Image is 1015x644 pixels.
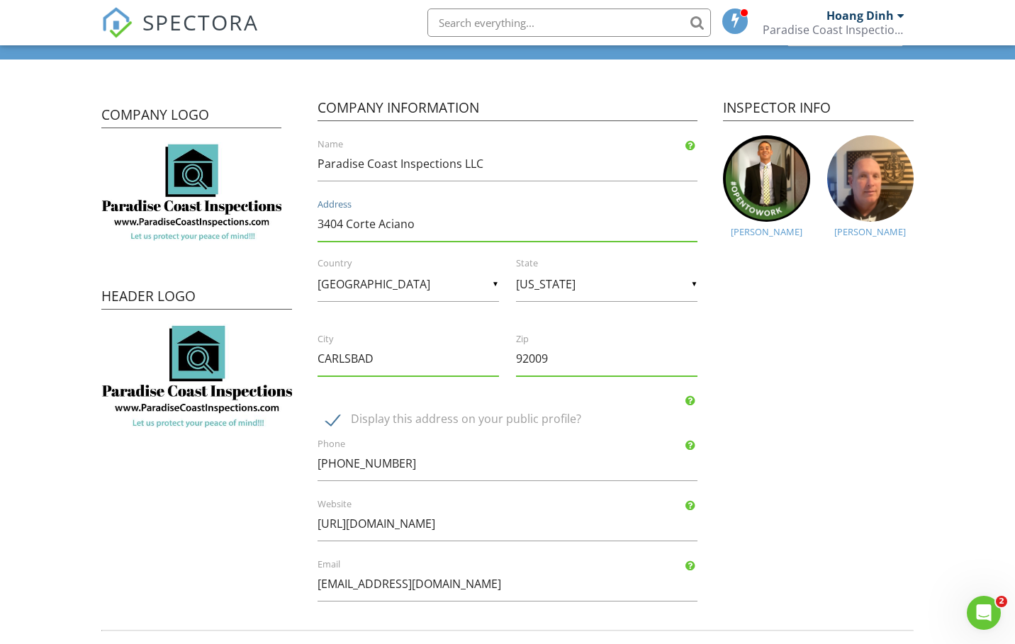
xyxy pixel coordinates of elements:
[427,9,711,37] input: Search everything...
[142,7,259,37] span: SPECTORA
[996,596,1007,607] span: 2
[723,135,809,222] a: [PERSON_NAME]
[723,135,809,222] img: img_1790.png
[318,257,516,270] label: Country
[827,135,914,222] img: img_0239.jpeg
[826,9,894,23] div: Hoang Dinh
[967,596,1001,630] iframe: Intercom live chat
[101,324,291,428] img: Paradise%20Coast%20Inspections%20Art.jpeg
[827,135,914,222] a: [PERSON_NAME]
[763,23,904,37] div: Paradise Coast Inspections LLC
[827,226,914,237] div: [PERSON_NAME]
[101,106,281,128] h4: Company Logo
[101,7,133,38] img: The Best Home Inspection Software - Spectora
[787,26,903,46] div: View Public Profile
[723,98,913,121] h4: Inspector Info
[101,142,281,241] img: Paradise%20Coast%20Inspections%20Art.jpeg
[786,25,904,47] a: View Public Profile
[326,412,707,430] label: Display this address on your public profile?
[101,19,259,49] a: SPECTORA
[101,287,291,310] h4: Header Logo
[516,257,714,270] label: State
[723,226,809,237] div: [PERSON_NAME]
[318,98,698,121] h4: Company Information
[318,507,698,541] input: https://www.spectora.com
